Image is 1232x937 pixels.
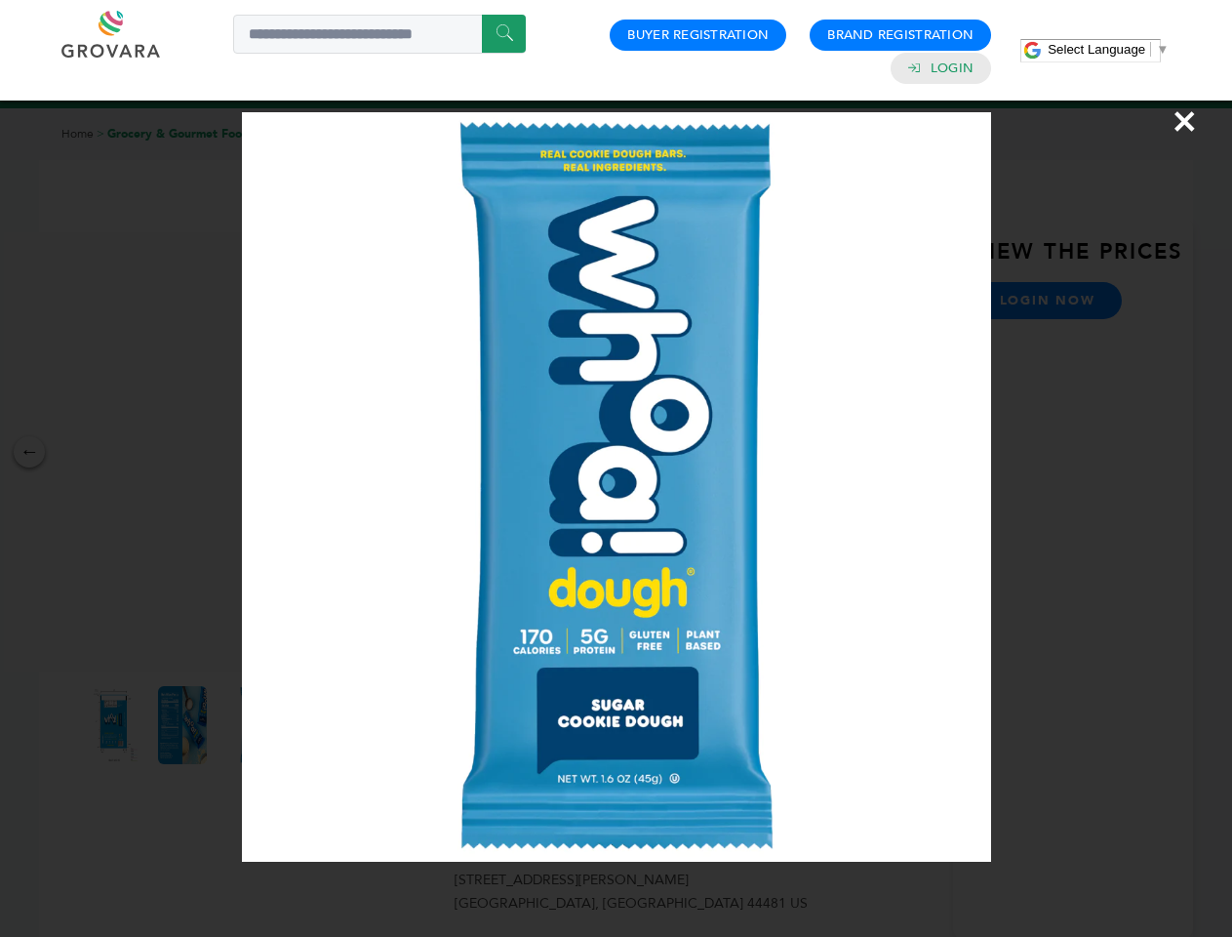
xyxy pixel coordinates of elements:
[1150,42,1151,57] span: ​
[1156,42,1169,57] span: ▼
[1048,42,1145,57] span: Select Language
[827,26,974,44] a: Brand Registration
[627,26,769,44] a: Buyer Registration
[1172,94,1198,148] span: ×
[1048,42,1169,57] a: Select Language​
[233,15,526,54] input: Search a product or brand...
[931,60,974,77] a: Login
[242,112,991,862] img: Image Preview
